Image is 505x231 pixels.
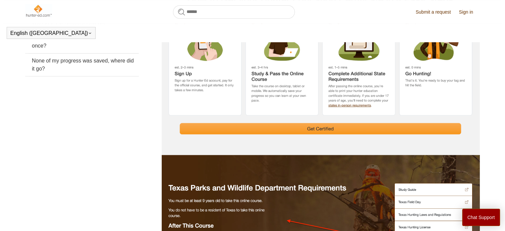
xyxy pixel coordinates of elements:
a: None of my progress was saved, where did it go? [25,54,139,76]
a: Submit a request [416,9,458,16]
input: Search [173,5,295,19]
a: Sign in [459,9,480,16]
img: Hunter-Ed Help Center home page [25,4,52,17]
button: Chat Support [462,209,500,226]
button: English ([GEOGRAPHIC_DATA]) [10,30,92,36]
